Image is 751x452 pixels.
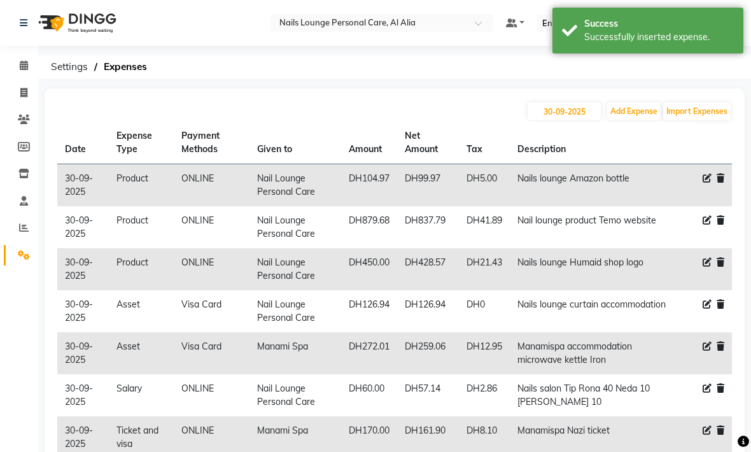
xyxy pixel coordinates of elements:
td: DH126.94 [341,290,397,332]
td: DH5.00 [459,164,510,207]
button: Add Expense [607,102,661,120]
th: Amount [341,122,397,164]
td: Product [109,248,174,290]
th: Tax [459,122,510,164]
td: DH126.94 [397,290,459,332]
td: DH272.01 [341,332,397,374]
td: Salary [109,374,174,416]
td: Nails lounge Humaid shop logo [510,248,680,290]
td: Nails salon Tip Rona 40 Neda 10 [PERSON_NAME] 10 [510,374,680,416]
td: Nail Lounge Personal Care [249,290,342,332]
td: Manamispa accommodation microwave kettle Iron [510,332,680,374]
td: Nails lounge curtain accommodation [510,290,680,332]
input: PLACEHOLDER.DATE [528,102,601,120]
td: DH837.79 [397,206,459,248]
td: 30-09-2025 [57,290,109,332]
td: 30-09-2025 [57,332,109,374]
td: Product [109,206,174,248]
th: Date [57,122,109,164]
img: logo [32,5,120,41]
td: DH12.95 [459,332,510,374]
td: DH57.14 [397,374,459,416]
td: Asset [109,290,174,332]
td: DH428.57 [397,248,459,290]
button: Import Expenses [663,102,731,120]
td: 30-09-2025 [57,248,109,290]
span: Settings [45,55,94,78]
div: Successfully inserted expense. [584,31,734,44]
span: Expenses [97,55,153,78]
td: DH104.97 [341,164,397,207]
td: 30-09-2025 [57,206,109,248]
th: Expense Type [109,122,174,164]
td: Nail Lounge Personal Care [249,374,342,416]
td: DH450.00 [341,248,397,290]
td: DH879.68 [341,206,397,248]
td: 30-09-2025 [57,164,109,207]
td: DH60.00 [341,374,397,416]
td: Product [109,164,174,207]
td: DH99.97 [397,164,459,207]
td: Nail lounge product Temo website [510,206,680,248]
td: ONLINE [174,164,249,207]
td: Nail Lounge Personal Care [249,206,342,248]
td: 30-09-2025 [57,374,109,416]
th: Net Amount [397,122,459,164]
td: DH0 [459,290,510,332]
td: DH259.06 [397,332,459,374]
td: Visa Card [174,290,249,332]
td: ONLINE [174,374,249,416]
td: Visa Card [174,332,249,374]
td: Nail Lounge Personal Care [249,248,342,290]
td: ONLINE [174,206,249,248]
td: Asset [109,332,174,374]
div: Success [584,17,734,31]
td: DH21.43 [459,248,510,290]
td: DH2.86 [459,374,510,416]
td: Nail Lounge Personal Care [249,164,342,207]
th: Description [510,122,680,164]
td: ONLINE [174,248,249,290]
th: Payment Methods [174,122,249,164]
td: Manami Spa [249,332,342,374]
td: DH41.89 [459,206,510,248]
th: Given to [249,122,342,164]
td: Nails lounge Amazon bottle [510,164,680,207]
